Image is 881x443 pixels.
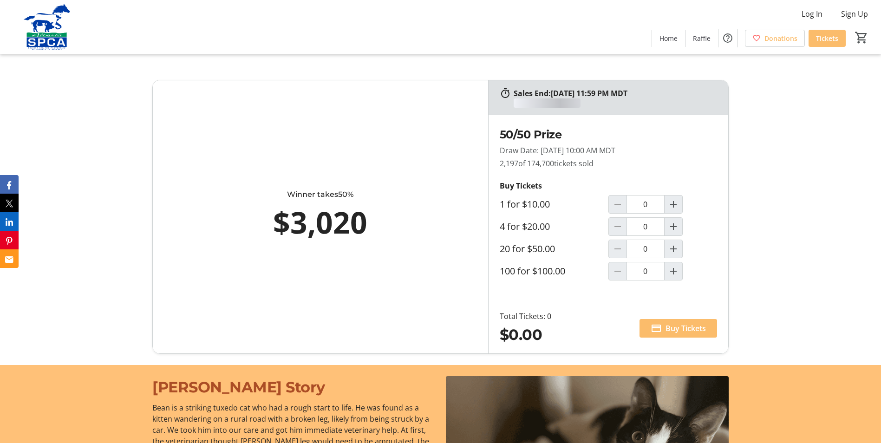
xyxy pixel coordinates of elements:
a: Home [652,30,685,47]
span: Home [659,33,678,43]
span: Tickets [816,33,838,43]
span: Sales End: [514,88,551,98]
span: Sign Up [841,8,868,20]
button: Sign Up [834,7,875,21]
img: Alberta SPCA's Logo [6,4,88,50]
div: Total Tickets: 0 [500,311,551,322]
span: Log In [802,8,822,20]
a: Raffle [685,30,718,47]
span: of 174,700 [518,158,554,169]
button: Increment by one [665,218,682,235]
div: loading [514,98,581,108]
button: Increment by one [665,240,682,258]
button: Cart [853,29,870,46]
button: Log In [794,7,830,21]
button: Buy Tickets [640,319,717,338]
button: Increment by one [665,195,682,213]
a: Donations [745,30,805,47]
label: 100 for $100.00 [500,266,565,277]
span: [DATE] 11:59 PM MDT [551,88,627,98]
button: Help [718,29,737,47]
span: 50% [338,190,353,199]
p: Draw Date: [DATE] 10:00 AM MDT [500,145,717,156]
span: Raffle [693,33,711,43]
div: $0.00 [500,324,551,346]
span: [PERSON_NAME] Story [152,378,325,396]
div: Winner takes [194,189,447,200]
div: $3,020 [194,200,447,245]
a: Tickets [809,30,846,47]
button: Increment by one [665,262,682,280]
strong: Buy Tickets [500,181,542,191]
span: Donations [764,33,797,43]
h2: 50/50 Prize [500,126,717,143]
label: 20 for $50.00 [500,243,555,254]
label: 4 for $20.00 [500,221,550,232]
p: 2,197 tickets sold [500,158,717,169]
span: Buy Tickets [666,323,706,334]
label: 1 for $10.00 [500,199,550,210]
